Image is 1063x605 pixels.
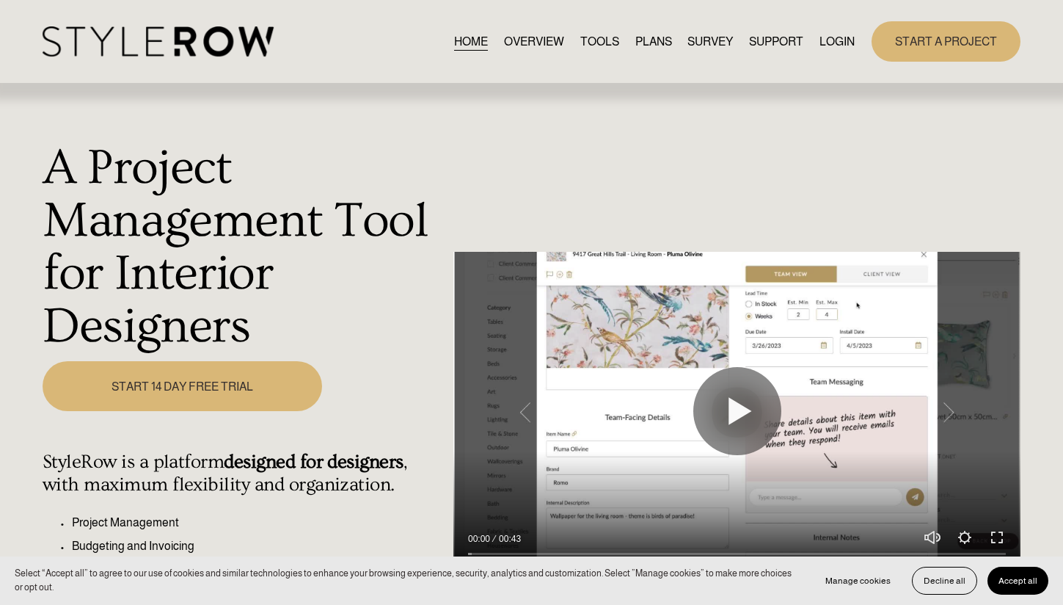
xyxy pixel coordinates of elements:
[580,32,619,51] a: TOOLS
[912,567,977,595] button: Decline all
[814,567,902,595] button: Manage cookies
[224,451,403,473] strong: designed for designers
[454,32,488,51] a: HOME
[872,21,1020,62] a: START A PROJECT
[43,142,445,353] h1: A Project Management Tool for Interior Designers
[825,576,891,586] span: Manage cookies
[43,451,445,496] h4: StyleRow is a platform , with maximum flexibility and organization.
[635,32,672,51] a: PLANS
[504,32,564,51] a: OVERVIEW
[924,576,965,586] span: Decline all
[749,32,803,51] a: folder dropdown
[72,537,445,555] p: Budgeting and Invoicing
[687,32,733,51] a: SURVEY
[693,367,781,455] button: Play
[15,567,800,595] p: Select “Accept all” to agree to our use of cookies and similar technologies to enhance your brows...
[749,33,803,51] span: SUPPORT
[468,548,1006,559] input: Seek
[494,532,525,546] div: Duration
[819,32,855,51] a: LOGIN
[987,567,1048,595] button: Accept all
[468,532,494,546] div: Current time
[43,361,322,411] a: START 14 DAY FREE TRIAL
[998,576,1037,586] span: Accept all
[43,26,274,57] img: StyleRow
[72,514,445,532] p: Project Management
